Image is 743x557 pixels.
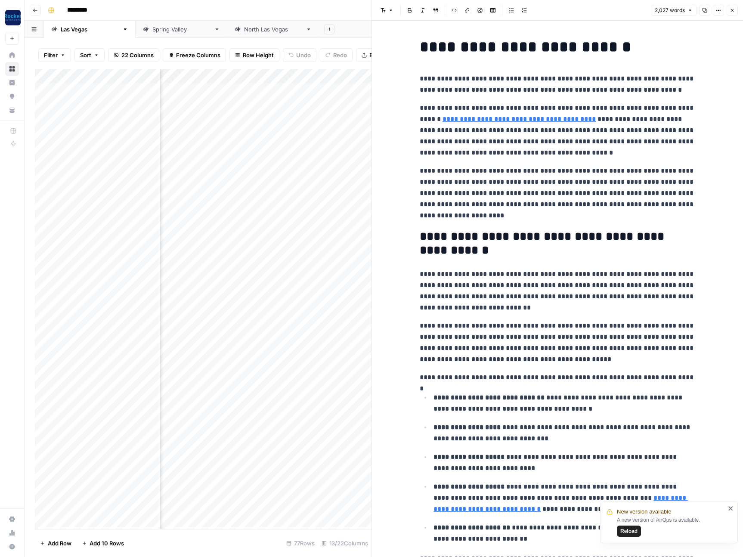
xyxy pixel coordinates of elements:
[121,51,154,59] span: 22 Columns
[651,5,697,16] button: 2,027 words
[5,62,19,76] a: Browse
[176,51,220,59] span: Freeze Columns
[620,527,638,535] span: Reload
[108,48,159,62] button: 22 Columns
[5,512,19,526] a: Settings
[152,25,211,34] div: [GEOGRAPHIC_DATA]
[80,51,91,59] span: Sort
[5,48,19,62] a: Home
[320,48,353,62] button: Redo
[61,25,119,34] div: [GEOGRAPHIC_DATA]
[5,10,21,25] img: Rocket Pilots Logo
[617,516,725,537] div: A new version of AirOps is available.
[244,25,302,34] div: [GEOGRAPHIC_DATA]
[5,103,19,117] a: Your Data
[44,51,58,59] span: Filter
[655,6,685,14] span: 2,027 words
[243,51,274,59] span: Row Height
[48,539,71,548] span: Add Row
[283,48,316,62] button: Undo
[77,536,129,550] button: Add 10 Rows
[356,48,406,62] button: Export CSV
[617,526,641,537] button: Reload
[5,526,19,540] a: Usage
[283,536,318,550] div: 77 Rows
[5,76,19,90] a: Insights
[35,536,77,550] button: Add Row
[5,540,19,554] button: Help + Support
[5,7,19,28] button: Workspace: Rocket Pilots
[333,51,347,59] span: Redo
[318,536,371,550] div: 13/22 Columns
[38,48,71,62] button: Filter
[728,505,734,512] button: close
[44,21,136,38] a: [GEOGRAPHIC_DATA]
[227,21,319,38] a: [GEOGRAPHIC_DATA]
[163,48,226,62] button: Freeze Columns
[229,48,279,62] button: Row Height
[74,48,105,62] button: Sort
[296,51,311,59] span: Undo
[136,21,227,38] a: [GEOGRAPHIC_DATA]
[5,90,19,103] a: Opportunities
[90,539,124,548] span: Add 10 Rows
[617,507,671,516] span: New version available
